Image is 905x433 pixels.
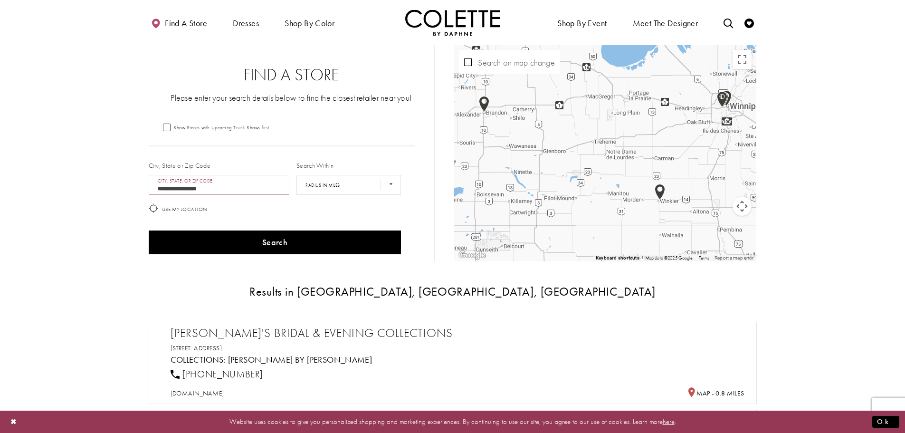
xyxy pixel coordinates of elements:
[633,19,698,28] span: Meet the designer
[149,231,401,254] button: Search
[68,415,837,428] p: Website uses cookies to give you personalized shopping and marketing experiences. By continuing t...
[171,368,263,380] a: [PHONE_NUMBER]
[228,354,372,365] a: Visit Colette by Daphne page
[687,387,744,398] h5: Distance to Stella&#39;s Bridal &amp; Evening Collections
[171,344,222,352] a: [STREET_ADDRESS]
[630,10,701,36] a: Meet the designer
[645,255,693,261] span: Map data ©2025 Google
[171,354,226,365] span: Collections:
[168,92,416,104] p: Please enter your search details below to find the closest retailer near you!
[149,175,290,195] input: City, State, or ZIP Code
[457,249,488,261] a: Open this area in Google Maps (opens a new window)
[171,389,224,397] a: [DOMAIN_NAME]
[405,10,500,36] img: Colette by Daphne
[721,10,735,36] a: Toggle search
[557,19,607,28] span: Shop By Event
[168,66,416,85] h2: Find a Store
[233,19,259,28] span: Dresses
[296,175,401,195] select: Radius In Miles
[457,249,488,261] img: Google Image #44
[733,197,752,216] button: Map camera controls
[596,255,639,261] button: Keyboard shortcuts
[405,10,500,36] a: Visit Home Page
[714,255,753,260] a: Report a map error
[733,50,752,69] button: Toggle fullscreen view
[149,161,211,170] label: City, State or Zip Code
[663,417,675,426] a: here
[6,414,22,430] button: Close Dialog
[296,161,333,170] label: Search Within
[171,326,744,340] h2: [PERSON_NAME]'s Bridal & Evening Collections
[282,10,337,36] span: Shop by color
[182,368,263,380] span: [PHONE_NUMBER]
[872,416,899,428] button: Submit Dialog
[230,10,261,36] span: Dresses
[555,10,609,36] span: Shop By Event
[149,285,757,298] h3: Results in [GEOGRAPHIC_DATA], [GEOGRAPHIC_DATA], [GEOGRAPHIC_DATA]
[165,19,207,28] span: Find a store
[285,19,334,28] span: Shop by color
[149,10,210,36] a: Find a store
[699,255,709,261] a: Terms
[454,45,756,261] div: Map with store locations
[742,10,756,36] a: Check Wishlist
